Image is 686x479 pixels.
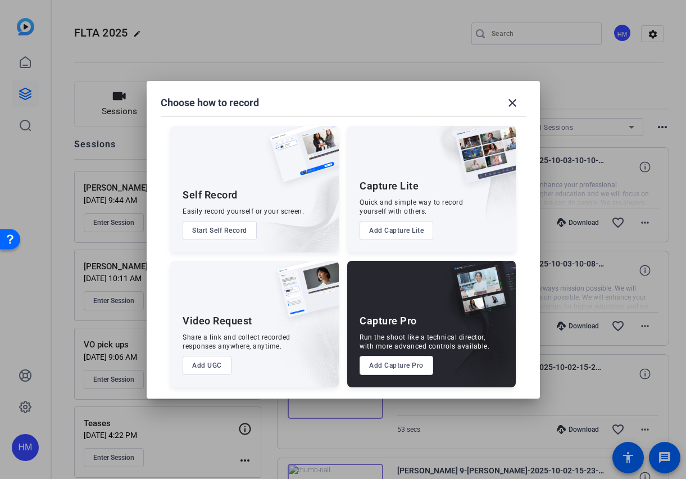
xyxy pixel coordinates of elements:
[442,261,516,329] img: capture-pro.png
[183,356,231,375] button: Add UGC
[261,126,339,193] img: self-record.png
[183,207,304,216] div: Easily record yourself or your screen.
[183,333,290,351] div: Share a link and collect recorded responses anywhere, anytime.
[433,275,516,387] img: embarkstudio-capture-pro.png
[241,150,339,252] img: embarkstudio-self-record.png
[415,126,516,238] img: embarkstudio-capture-lite.png
[360,221,433,240] button: Add Capture Lite
[161,96,259,110] h1: Choose how to record
[506,96,519,110] mat-icon: close
[360,356,433,375] button: Add Capture Pro
[183,221,257,240] button: Start Self Record
[446,126,516,195] img: capture-lite.png
[360,333,489,351] div: Run the shoot like a technical director, with more advanced controls available.
[269,261,339,329] img: ugc-content.png
[183,314,252,328] div: Video Request
[360,314,417,328] div: Capture Pro
[274,296,339,387] img: embarkstudio-ugc-content.png
[360,179,419,193] div: Capture Lite
[360,198,463,216] div: Quick and simple way to record yourself with others.
[183,188,238,202] div: Self Record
